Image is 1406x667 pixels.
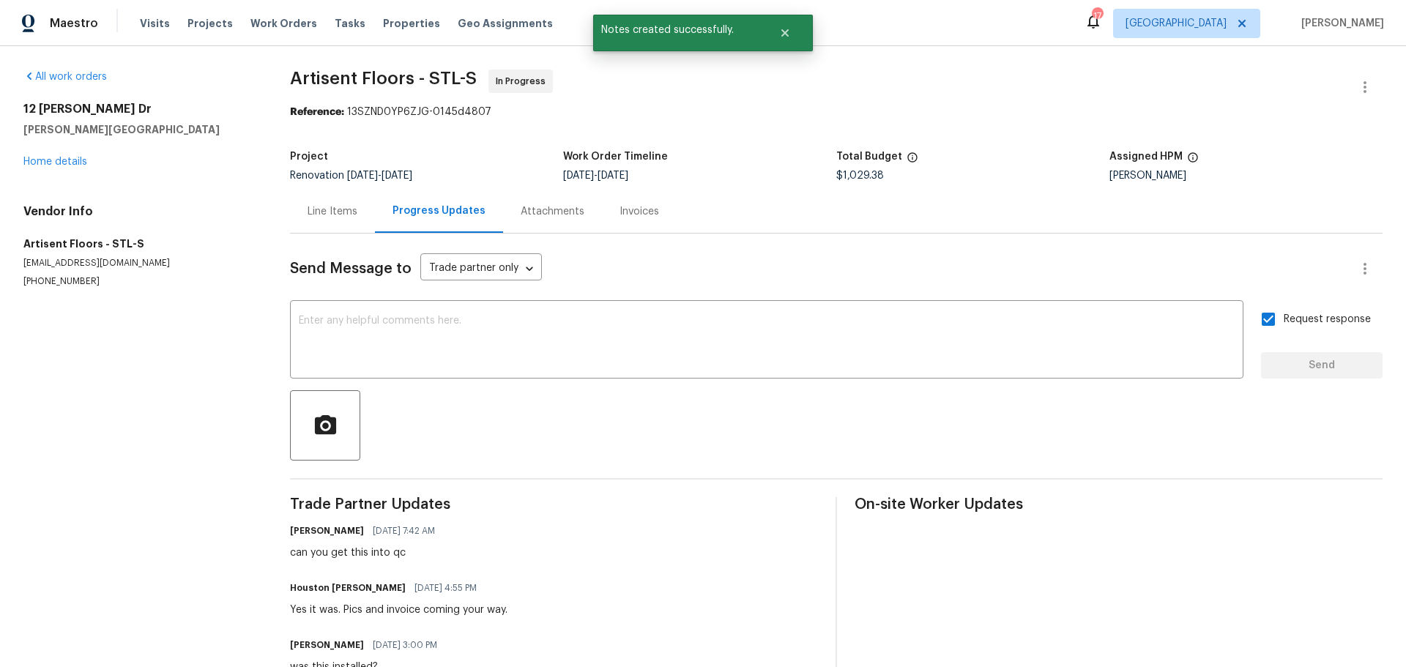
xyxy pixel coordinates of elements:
h6: Houston [PERSON_NAME] [290,581,406,595]
span: Tasks [335,18,365,29]
span: On-site Worker Updates [855,497,1383,512]
span: In Progress [496,74,551,89]
div: Yes it was. Pics and invoice coming your way. [290,603,507,617]
div: can you get this into qc [290,545,444,560]
p: [PHONE_NUMBER] [23,275,255,288]
span: [PERSON_NAME] [1295,16,1384,31]
h5: Total Budget [836,152,902,162]
span: Trade Partner Updates [290,497,818,512]
span: Properties [383,16,440,31]
div: Trade partner only [420,257,542,281]
button: Close [761,18,809,48]
span: The hpm assigned to this work order. [1187,152,1199,171]
div: 13SZND0YP6ZJG-0145d4807 [290,105,1383,119]
span: Artisent Floors - STL-S [290,70,477,87]
span: [GEOGRAPHIC_DATA] [1126,16,1227,31]
span: [DATE] 4:55 PM [414,581,477,595]
span: [DATE] [347,171,378,181]
h6: [PERSON_NAME] [290,638,364,652]
span: [DATE] [563,171,594,181]
div: Invoices [620,204,659,219]
span: - [347,171,412,181]
span: Visits [140,16,170,31]
span: Geo Assignments [458,16,553,31]
span: The total cost of line items that have been proposed by Opendoor. This sum includes line items th... [907,152,918,171]
h5: Work Order Timeline [563,152,668,162]
h4: Vendor Info [23,204,255,219]
h5: Assigned HPM [1109,152,1183,162]
h6: [PERSON_NAME] [290,523,364,538]
span: [DATE] [598,171,628,181]
h5: Project [290,152,328,162]
span: Notes created successfully. [593,15,761,45]
p: [EMAIL_ADDRESS][DOMAIN_NAME] [23,257,255,269]
div: 17 [1092,9,1102,23]
span: Renovation [290,171,412,181]
span: Work Orders [250,16,317,31]
h2: 12 [PERSON_NAME] Dr [23,102,255,116]
span: $1,029.38 [836,171,884,181]
div: Line Items [308,204,357,219]
a: All work orders [23,72,107,82]
span: [DATE] 3:00 PM [373,638,437,652]
a: Home details [23,157,87,167]
span: [DATE] 7:42 AM [373,523,435,538]
span: [DATE] [382,171,412,181]
span: Maestro [50,16,98,31]
b: Reference: [290,107,344,117]
h5: Artisent Floors - STL-S [23,236,255,251]
span: Request response [1284,312,1371,327]
h5: [PERSON_NAME][GEOGRAPHIC_DATA] [23,122,255,137]
span: Send Message to [290,261,412,276]
div: Attachments [521,204,584,219]
span: Projects [187,16,233,31]
span: - [563,171,628,181]
div: Progress Updates [393,204,486,218]
div: [PERSON_NAME] [1109,171,1383,181]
